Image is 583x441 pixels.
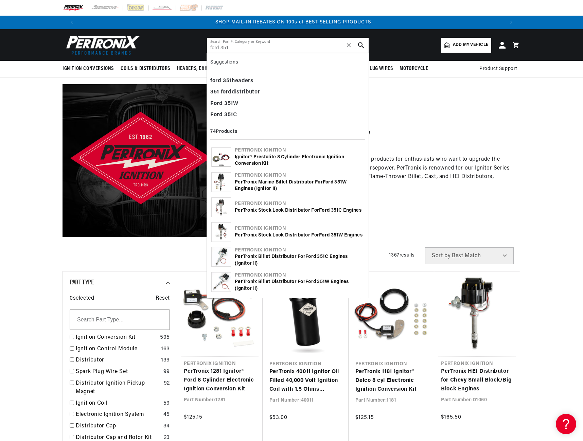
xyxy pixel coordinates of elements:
b: Ford [305,254,316,259]
a: Ignition Conversion Kit [76,333,157,342]
b: 351 [331,208,339,213]
span: 1367 results [389,253,415,258]
div: 59 [163,399,170,408]
div: PerTronix Billet Distributor for C Engines (Ignitor II) [235,253,364,267]
div: 595 [160,333,170,342]
img: Pertronix Ignition [63,84,215,237]
div: 139 [161,356,170,365]
b: Ford [305,279,316,284]
b: ford [210,78,222,84]
summary: Ignition Conversions [63,61,117,77]
summary: Spark Plug Wires [348,61,396,77]
div: Pertronix Ignition [235,225,364,232]
img: PerTronix Stock Look Distributor for Ford 351C Engines [212,198,231,217]
img: Pertronix [63,33,141,57]
div: Pertronix Ignition [235,247,364,254]
div: 163 [161,345,170,354]
div: Announcement [80,19,506,26]
a: PerTronix 1181 Ignitor® Delco 8 cyl Electronic Ignition Conversion Kit [355,368,428,394]
b: Ford [210,112,223,118]
a: Spark Plug Wire Set [76,368,161,376]
b: ford [221,89,232,95]
a: Add my vehicle [441,38,491,53]
a: PerTronix 40011 Ignitor Oil Filled 40,000 Volt Ignition Coil with 1.5 Ohms Resistance in Black [269,368,342,394]
a: Ignition Control Module [76,345,158,354]
input: Search Part #, Category or Keyword [207,38,369,53]
b: Ford [210,101,223,106]
summary: Coils & Distributors [117,61,174,77]
b: 351 [317,254,325,259]
div: 92 [164,379,170,388]
a: PerTronix 1281 Ignitor® Ford 8 Cylinder Electronic Ignition Conversion Kit [184,367,256,393]
div: PerTronix Marine Billet Distributor for W Engines (Ignitor II) [235,179,364,192]
b: 351 [224,101,233,106]
a: SHOP MAIL-IN REBATES ON 100s of BEST SELLING PRODUCTS [215,20,371,25]
div: C [210,109,365,121]
div: Pertronix Ignition [235,172,364,179]
div: headers [210,75,365,87]
span: Product Support [479,65,517,73]
select: Sort by [425,247,514,264]
div: distributor [210,87,365,98]
b: Ford [319,208,330,213]
a: Distributor Cap [76,422,161,431]
b: Ford [319,233,330,238]
div: 45 [163,410,170,419]
img: PerTronix Billet Distributor for Ford 351W Engines (Ignitor II) [212,272,231,292]
span: Part Type [70,279,94,286]
span: Coils & Distributors [121,65,170,72]
a: Distributor [76,356,158,365]
span: Add my vehicle [453,42,488,48]
button: Translation missing: en.sections.announcements.next_announcement [505,16,518,29]
b: 351 [223,78,232,84]
div: Suggestions [210,57,365,70]
b: 351 [224,112,233,118]
button: search button [354,38,369,53]
div: 99 [163,368,170,376]
b: Ford [323,180,333,185]
img: PerTronix Billet Distributor for Ford 351C Engines (Ignitor II) [212,247,231,266]
div: Pertronix Ignition [235,272,364,279]
slideshow-component: Translation missing: en.sections.announcements.announcement_bar [46,16,537,29]
summary: Headers, Exhausts & Components [174,61,260,77]
b: 351 [331,233,339,238]
img: PerTronix Stock Look Distributor for Ford 351W Engines [212,223,231,242]
button: Translation missing: en.sections.announcements.previous_announcement [65,16,78,29]
div: PerTronix Stock Look Distributor for C Engines [235,207,364,214]
img: PerTronix Marine Billet Distributor for Ford 351W Engines (Ignitor II) [212,173,231,192]
a: Ignition Coil [76,399,161,408]
div: PerTronix Billet Distributor for W Engines (Ignitor II) [235,279,364,292]
span: Reset [156,294,170,303]
div: 2 of 3 [80,19,506,26]
a: Distributor Ignition Pickup Magnet [76,379,161,396]
b: 351 [317,279,325,284]
div: 34 [163,422,170,431]
a: PerTronix HEI Distributor for Chevy Small Block/Big Block Engines [441,367,513,393]
div: Pertronix Ignition [235,200,364,207]
div: W [210,98,365,110]
div: Ignitor® Prestolite 8 Cylinder Electronic Ignition Conversion Kit [235,154,364,167]
b: 351 [334,180,342,185]
b: 351 [210,89,219,95]
input: Search Part Type... [70,310,170,330]
span: Motorcycle [400,65,428,72]
div: PerTronix Stock Look Distributor for W Engines [235,232,364,239]
span: 0 selected [70,294,94,303]
summary: Product Support [479,61,520,77]
a: Electronic Ignition System [76,410,161,419]
span: Headers, Exhausts & Components [177,65,257,72]
b: 74 Products [210,129,237,134]
span: Sort by [432,253,450,259]
span: Spark Plug Wires [352,65,393,72]
span: Ignition Conversions [63,65,114,72]
summary: Motorcycle [396,61,431,77]
img: Ignitor® Prestolite 8 Cylinder Electronic Ignition Conversion Kit [212,148,231,167]
div: Pertronix Ignition [235,147,364,154]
